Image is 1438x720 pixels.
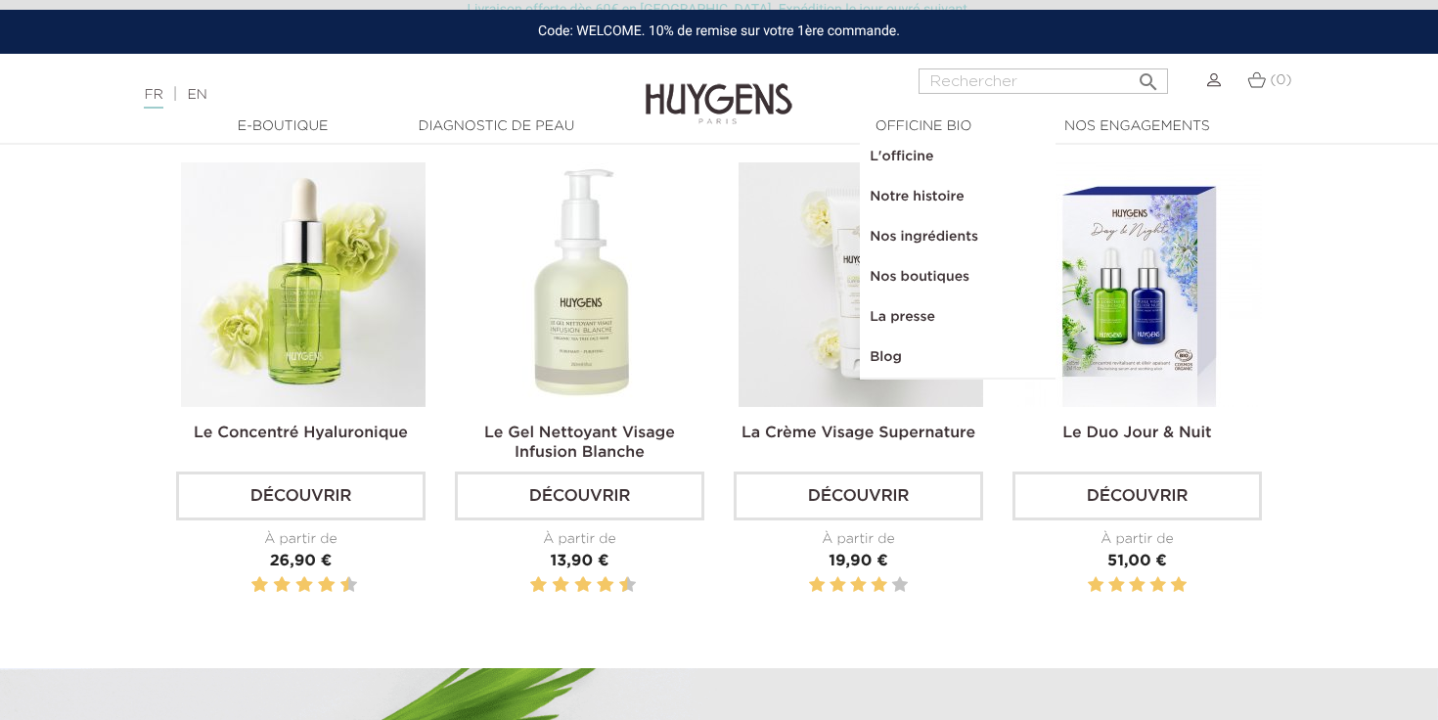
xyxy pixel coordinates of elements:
label: 8 [601,573,610,598]
img: Le Duo Jour & Nuit [1017,162,1262,407]
img: Le Concentré Hyaluronique [181,162,426,407]
span: 13,90 € [551,554,609,569]
a: Le Duo Jour & Nuit [1062,426,1211,441]
div: À partir de [734,529,983,550]
label: 3 [270,573,273,598]
button:  [1131,63,1166,89]
a: Découvrir [734,472,983,520]
a: La presse [860,297,1056,337]
label: 9 [615,573,618,598]
label: 1 [1088,573,1103,598]
a: Découvrir [176,472,426,520]
label: 2 [255,573,265,598]
div: | [134,83,584,107]
label: 6 [578,573,588,598]
span: 26,90 € [270,554,333,569]
span: 19,90 € [829,554,887,569]
label: 8 [322,573,332,598]
label: 6 [299,573,309,598]
div: À partir de [455,529,704,550]
a: La Crème Visage Supernature [741,426,975,441]
a: Officine Bio [826,116,1021,137]
label: 10 [344,573,354,598]
a: Blog [860,337,1056,378]
label: 3 [850,573,866,598]
label: 7 [593,573,596,598]
a: Le Gel Nettoyant Visage Infusion Blanche [484,426,675,461]
div: À partir de [176,529,426,550]
span: 51,00 € [1107,554,1167,569]
label: 4 [871,573,886,598]
label: 10 [623,573,633,598]
label: 5 [571,573,574,598]
label: 4 [1149,573,1165,598]
label: 2 [830,573,845,598]
label: 3 [1129,573,1145,598]
a: EN [187,88,206,102]
i:  [1137,65,1160,88]
a: E-Boutique [185,116,381,137]
label: 3 [549,573,552,598]
img: Le Gel Nettoyant Visage Infusion Blanche 250ml [460,162,704,407]
img: Huygens [646,52,792,127]
label: 9 [337,573,339,598]
label: 7 [314,573,317,598]
span: (0) [1270,73,1291,87]
a: Découvrir [1012,472,1262,520]
a: Diagnostic de peau [398,116,594,137]
label: 4 [556,573,565,598]
label: 4 [277,573,287,598]
label: 1 [247,573,250,598]
a: Découvrir [455,472,704,520]
label: 5 [1171,573,1187,598]
img: La Crème Visage Supernature [739,162,983,407]
a: Notre histoire [860,177,1056,217]
label: 2 [534,573,544,598]
label: 1 [809,573,825,598]
label: 5 [892,573,908,598]
label: 2 [1108,573,1124,598]
label: 5 [292,573,295,598]
input: Rechercher [919,68,1168,94]
a: Nos ingrédients [860,217,1056,257]
label: 1 [526,573,529,598]
a: Nos boutiques [860,257,1056,297]
div: À partir de [1012,529,1262,550]
a: L'officine [860,137,1056,177]
a: Nos engagements [1039,116,1235,137]
a: FR [144,88,162,109]
a: Le Concentré Hyaluronique [194,426,408,441]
